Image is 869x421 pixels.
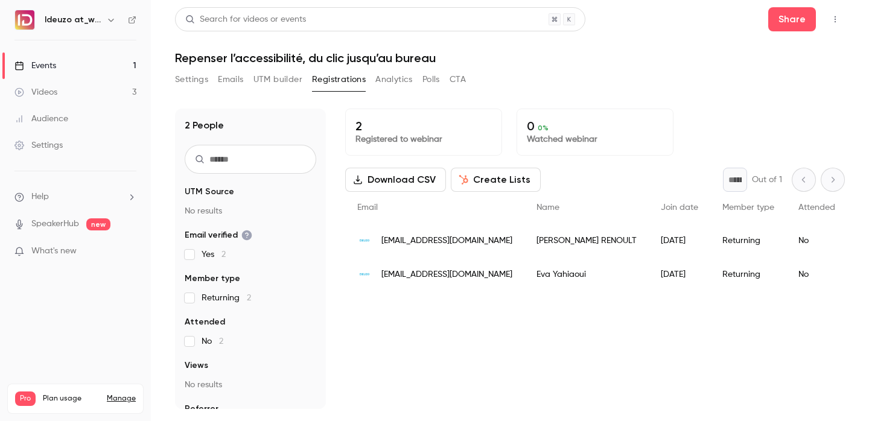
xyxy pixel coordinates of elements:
div: [DATE] [649,224,710,258]
span: Returning [202,292,251,304]
div: Events [14,60,56,72]
img: ideuzo.com [357,267,372,282]
span: Member type [722,203,774,212]
a: SpeakerHub [31,218,79,230]
button: UTM builder [253,70,302,89]
div: Returning [710,258,786,291]
span: Name [536,203,559,212]
span: What's new [31,245,77,258]
img: ideuzo.com [357,233,372,248]
iframe: Noticeable Trigger [122,246,136,257]
p: Out of 1 [752,174,782,186]
span: Pro [15,391,36,406]
span: Member type [185,273,240,285]
span: Plan usage [43,394,100,404]
button: Analytics [375,70,413,89]
span: [EMAIL_ADDRESS][DOMAIN_NAME] [381,235,512,247]
p: 2 [355,119,492,133]
div: [PERSON_NAME] RENOULT [524,224,649,258]
div: Audience [14,113,68,125]
p: Watched webinar [527,133,663,145]
div: Search for videos or events [185,13,306,26]
button: Registrations [312,70,366,89]
div: Returning [710,224,786,258]
span: Attended [185,316,225,328]
button: Polls [422,70,440,89]
p: Registered to webinar [355,133,492,145]
p: No results [185,379,316,391]
h1: 2 People [185,118,224,133]
span: Email verified [185,229,252,241]
span: Email [357,203,378,212]
button: CTA [450,70,466,89]
button: Download CSV [345,168,446,192]
h1: Repenser l’accessibilité, du clic jusqu’au bureau [175,51,845,65]
button: Emails [218,70,243,89]
li: help-dropdown-opener [14,191,136,203]
button: Settings [175,70,208,89]
div: No [786,224,847,258]
span: Attended [798,203,835,212]
span: 0 % [538,124,549,132]
span: UTM Source [185,186,234,198]
h6: Ideuzo at_work [45,14,101,26]
span: Yes [202,248,226,261]
button: Share [768,7,816,31]
img: Ideuzo at_work [15,10,34,30]
span: 2 [247,294,251,302]
span: No [202,335,223,347]
span: Views [185,359,208,372]
div: Settings [14,139,63,151]
span: Help [31,191,49,203]
span: 2 [219,337,223,346]
div: [DATE] [649,258,710,291]
span: 2 [221,250,226,259]
p: No results [185,205,316,217]
span: [EMAIL_ADDRESS][DOMAIN_NAME] [381,268,512,281]
span: new [86,218,110,230]
div: No [786,258,847,291]
span: Join date [661,203,698,212]
div: Eva Yahiaoui [524,258,649,291]
span: Referrer [185,403,218,415]
a: Manage [107,394,136,404]
div: Videos [14,86,57,98]
p: 0 [527,119,663,133]
button: Create Lists [451,168,541,192]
